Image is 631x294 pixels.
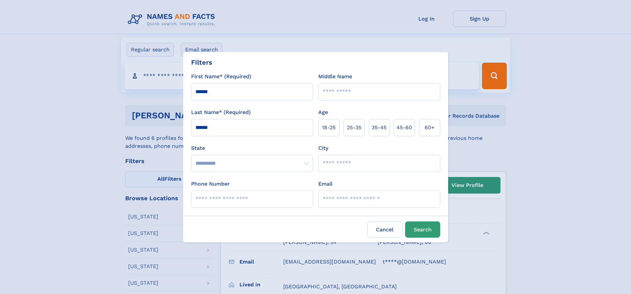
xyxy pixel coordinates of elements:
[191,144,313,152] label: State
[191,180,230,188] label: Phone Number
[191,108,251,116] label: Last Name* (Required)
[318,180,333,188] label: Email
[367,221,402,238] label: Cancel
[318,108,328,116] label: Age
[425,124,435,132] span: 60+
[322,124,336,132] span: 18‑25
[318,144,328,152] label: City
[405,221,440,238] button: Search
[318,73,352,81] label: Middle Name
[372,124,387,132] span: 35‑45
[347,124,361,132] span: 25‑35
[396,124,412,132] span: 45‑60
[191,57,212,67] div: Filters
[191,73,251,81] label: First Name* (Required)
